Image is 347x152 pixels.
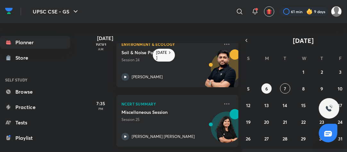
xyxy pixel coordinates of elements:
button: October 14, 2025 [280,100,290,110]
abbr: Tuesday [284,55,286,61]
p: NCERT Summary [121,100,219,108]
button: October 1, 2025 [298,67,309,77]
img: Company Logo [5,6,13,16]
abbr: October 23, 2025 [319,119,324,125]
img: avatar [266,9,272,14]
button: October 15, 2025 [298,100,309,110]
button: October 27, 2025 [261,133,272,144]
abbr: October 28, 2025 [283,136,287,142]
abbr: October 30, 2025 [319,136,325,142]
button: October 6, 2025 [261,83,272,94]
abbr: Sunday [247,55,250,61]
button: October 29, 2025 [298,133,309,144]
abbr: October 21, 2025 [283,119,287,125]
p: PM [88,107,114,111]
h5: 10:01 [88,40,114,47]
button: October 3, 2025 [335,67,345,77]
button: October 7, 2025 [280,83,290,94]
img: Pavithra [331,6,342,17]
button: October 13, 2025 [261,100,272,110]
button: October 19, 2025 [243,117,253,127]
abbr: Friday [339,55,342,61]
button: October 21, 2025 [280,117,290,127]
button: October 23, 2025 [317,117,327,127]
abbr: Wednesday [302,55,306,61]
h6: [DATE] [156,50,167,60]
p: [PERSON_NAME] [132,74,163,80]
button: October 8, 2025 [298,83,309,94]
abbr: October 7, 2025 [284,86,286,92]
abbr: October 10, 2025 [338,86,343,92]
button: October 20, 2025 [261,117,272,127]
h4: [DATE] [97,36,245,41]
button: UPSC CSE - GS [29,5,83,18]
img: unacademy [203,49,238,94]
abbr: October 14, 2025 [283,102,287,108]
button: October 17, 2025 [335,100,345,110]
p: Session 25 [121,117,219,122]
abbr: October 5, 2025 [247,86,250,92]
button: October 31, 2025 [335,133,345,144]
abbr: October 13, 2025 [264,102,269,108]
abbr: October 12, 2025 [246,102,250,108]
p: Environment & Ecology [121,40,219,48]
img: streak [306,8,313,15]
p: AM [88,47,114,51]
abbr: October 27, 2025 [264,136,269,142]
abbr: October 9, 2025 [320,86,323,92]
span: [DATE] [293,36,314,45]
button: October 26, 2025 [243,133,253,144]
abbr: October 16, 2025 [319,102,324,108]
button: October 24, 2025 [335,117,345,127]
a: Company Logo [5,6,13,17]
button: October 2, 2025 [317,67,327,77]
abbr: October 3, 2025 [339,69,342,75]
button: October 9, 2025 [317,83,327,94]
button: October 28, 2025 [280,133,290,144]
abbr: October 20, 2025 [264,119,269,125]
h5: Soil & Noise Pollution [121,49,201,56]
abbr: Thursday [320,55,323,61]
abbr: October 8, 2025 [302,86,305,92]
button: October 22, 2025 [298,117,309,127]
img: Avatar [211,115,242,146]
button: October 16, 2025 [317,100,327,110]
abbr: October 17, 2025 [338,102,342,108]
abbr: October 1, 2025 [302,69,304,75]
abbr: October 22, 2025 [301,119,306,125]
h5: 7:35 [88,100,114,107]
abbr: October 6, 2025 [265,86,268,92]
div: Store [15,54,32,62]
img: ttu [325,105,333,112]
abbr: Monday [265,55,269,61]
button: October 12, 2025 [243,100,253,110]
abbr: October 26, 2025 [246,136,251,142]
abbr: October 15, 2025 [301,102,306,108]
button: avatar [264,6,274,17]
abbr: October 31, 2025 [338,136,343,142]
button: October 30, 2025 [317,133,327,144]
p: Session 24 [121,57,219,63]
h5: Miscellaneous Session [121,109,201,115]
abbr: October 19, 2025 [246,119,251,125]
button: October 10, 2025 [335,83,345,94]
p: [PERSON_NAME] [PERSON_NAME] [132,134,195,139]
abbr: October 29, 2025 [301,136,306,142]
button: October 5, 2025 [243,83,253,94]
abbr: October 24, 2025 [338,119,343,125]
abbr: October 2, 2025 [321,69,323,75]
